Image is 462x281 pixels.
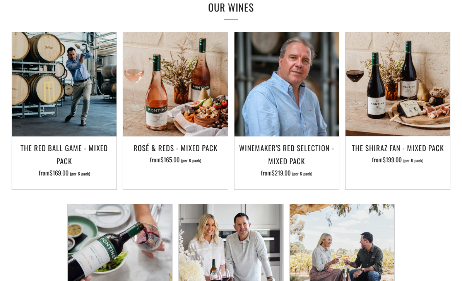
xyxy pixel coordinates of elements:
[261,168,312,177] span: from
[181,158,201,163] span: (per 6 pack)
[123,141,228,180] a: Rosé & Reds - Mixed Pack from$165.00 (per 6 pack)
[70,172,90,176] span: (per 6 pack)
[234,141,339,180] a: Winemaker's Red Selection - Mixed Pack from$219.00 (per 6 pack)
[403,158,423,163] span: (per 6 pack)
[161,155,180,164] span: $165.00
[346,141,450,180] a: The Shiraz Fan - Mixed Pack from$199.00 (per 6 pack)
[150,155,201,164] span: from
[349,141,446,154] h3: The Shiraz Fan - Mixed Pack
[272,168,291,177] span: $219.00
[292,172,312,176] span: (per 6 pack)
[127,141,224,154] h3: Rosé & Reds - Mixed Pack
[39,168,90,177] span: from
[50,168,68,177] span: $169.00
[238,141,335,167] h3: Winemaker's Red Selection - Mixed Pack
[12,141,116,180] a: The Red Ball Game - Mixed Pack from$169.00 (per 6 pack)
[372,155,423,164] span: from
[16,141,113,167] h3: The Red Ball Game - Mixed Pack
[383,155,402,164] span: $199.00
